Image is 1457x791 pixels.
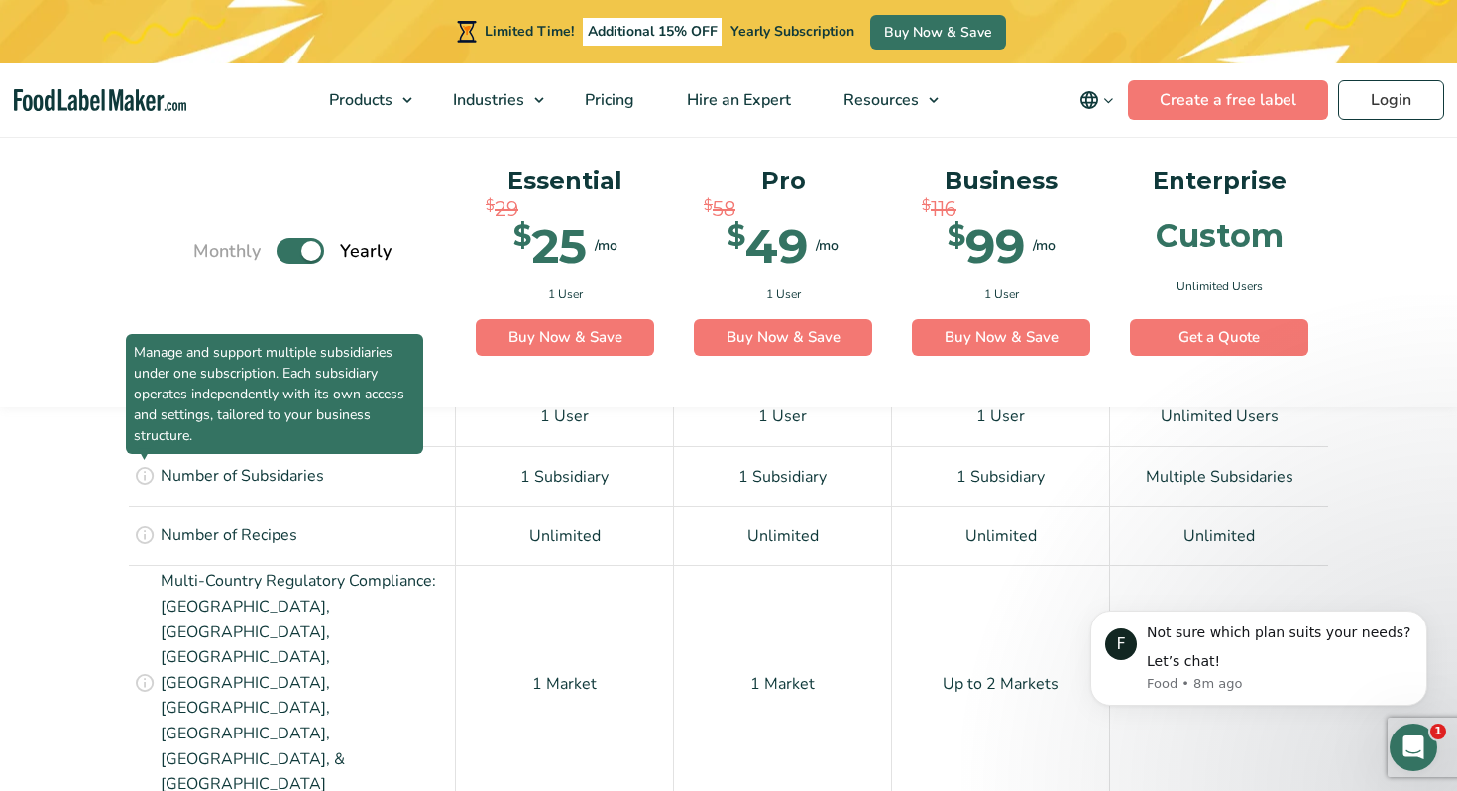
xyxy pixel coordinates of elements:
[816,236,839,257] span: /mo
[1390,724,1437,771] iframe: Intercom live chat
[559,63,656,137] a: Pricing
[912,319,1090,357] a: Buy Now & Save
[1156,220,1284,252] div: Custom
[694,319,872,357] a: Buy Now & Save
[476,319,654,357] a: Buy Now & Save
[1177,278,1263,295] span: Unlimited Users
[1130,163,1308,200] p: Enterprise
[728,222,745,251] span: $
[661,63,813,137] a: Hire an Expert
[126,334,423,454] span: Manage and support multiple subsidiaries under one subscription. Each subsidiary operates indepen...
[766,285,801,303] span: 1 User
[984,285,1019,303] span: 1 User
[1110,446,1328,506] div: Multiple Subsidaries
[948,222,1025,270] div: 99
[674,446,892,506] div: 1 Subsidiary
[427,63,554,137] a: Industries
[1128,80,1328,120] a: Create a free label
[340,238,392,265] span: Yearly
[892,506,1110,565] div: Unlimited
[1430,724,1446,739] span: 1
[674,506,892,565] div: Unlimited
[704,194,713,217] span: $
[277,239,324,265] label: Toggle
[447,89,526,111] span: Industries
[892,387,1110,446] div: 1 User
[681,89,793,111] span: Hire an Expert
[579,89,636,111] span: Pricing
[948,222,965,251] span: $
[728,222,808,270] div: 49
[1033,236,1056,257] span: /mo
[674,387,892,446] div: 1 User
[513,222,587,270] div: 25
[161,464,324,490] p: Number of Subsidaries
[922,194,931,217] span: $
[1110,506,1328,565] div: Unlimited
[1110,387,1328,446] div: Unlimited Users
[495,194,518,224] span: 29
[303,63,422,137] a: Products
[931,194,956,224] span: 116
[486,194,495,217] span: $
[870,15,1006,50] a: Buy Now & Save
[456,446,674,506] div: 1 Subsidiary
[193,238,261,265] span: Monthly
[485,22,574,41] span: Limited Time!
[838,89,921,111] span: Resources
[713,194,735,224] span: 58
[694,163,872,200] p: Pro
[595,236,617,257] span: /mo
[476,163,654,200] p: Essential
[730,22,854,41] span: Yearly Subscription
[548,285,583,303] span: 1 User
[323,89,394,111] span: Products
[1338,80,1444,120] a: Login
[1061,581,1457,737] iframe: Intercom notifications message
[818,63,949,137] a: Resources
[513,222,531,251] span: $
[912,163,1090,200] p: Business
[456,506,674,565] div: Unlimited
[892,446,1110,506] div: 1 Subsidiary
[456,387,674,446] div: 1 User
[1130,319,1308,357] a: Get a Quote
[161,523,297,549] p: Number of Recipes
[583,18,723,46] span: Additional 15% OFF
